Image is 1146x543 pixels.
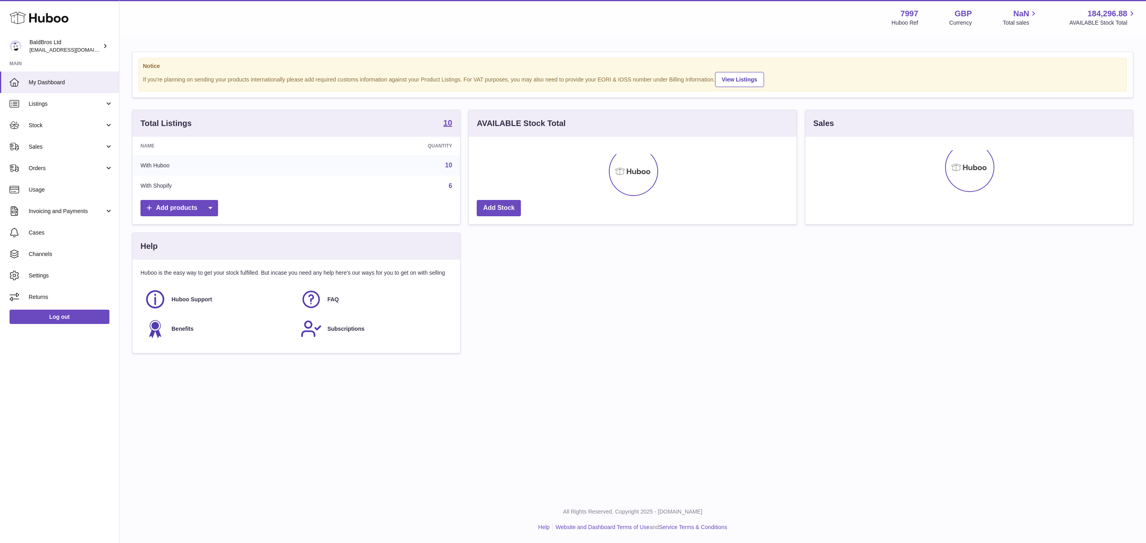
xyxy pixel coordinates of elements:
strong: 7997 [900,8,918,19]
a: FAQ [300,289,448,310]
span: 184,296.88 [1088,8,1127,19]
span: Huboo Support [172,296,212,303]
span: [EMAIL_ADDRESS][DOMAIN_NAME] [29,47,117,53]
span: Benefits [172,325,193,333]
span: Sales [29,143,105,151]
span: NaN [1013,8,1029,19]
h3: Help [140,241,158,252]
a: Add Stock [477,200,521,216]
a: Help [538,524,550,530]
span: Orders [29,165,105,172]
h3: Sales [813,118,834,129]
a: 10 [445,162,452,169]
div: If you're planning on sending your products internationally please add required customs informati... [143,71,1123,87]
span: Listings [29,100,105,108]
a: 184,296.88 AVAILABLE Stock Total [1069,8,1136,27]
div: Currency [949,19,972,27]
div: Huboo Ref [892,19,918,27]
a: View Listings [715,72,764,87]
strong: Notice [143,62,1123,70]
td: With Huboo [133,155,309,176]
strong: 10 [443,119,452,127]
a: 10 [443,119,452,128]
span: Subscriptions [327,325,364,333]
div: BaldBros Ltd [29,39,101,54]
span: AVAILABLE Stock Total [1069,19,1136,27]
th: Name [133,137,309,155]
strong: GBP [955,8,972,19]
p: All Rights Reserved. Copyright 2025 - [DOMAIN_NAME] [126,508,1140,516]
a: Log out [10,310,109,324]
span: Settings [29,272,113,279]
img: internalAdmin-7997@internal.huboo.com [10,40,21,52]
span: Cases [29,229,113,237]
h3: AVAILABLE Stock Total [477,118,565,129]
span: Channels [29,250,113,258]
span: Usage [29,186,113,194]
li: and [553,524,727,531]
a: 6 [448,182,452,189]
th: Quantity [309,137,460,155]
a: NaN Total sales [1003,8,1038,27]
span: Returns [29,293,113,301]
span: My Dashboard [29,79,113,86]
a: Benefits [144,318,292,339]
span: Invoicing and Payments [29,208,105,215]
a: Subscriptions [300,318,448,339]
span: FAQ [327,296,339,303]
a: Website and Dashboard Terms of Use [555,524,649,530]
p: Huboo is the easy way to get your stock fulfilled. But incase you need any help here's our ways f... [140,269,452,277]
a: Huboo Support [144,289,292,310]
span: Stock [29,122,105,129]
h3: Total Listings [140,118,192,129]
span: Total sales [1003,19,1038,27]
td: With Shopify [133,176,309,196]
a: Service Terms & Conditions [659,524,727,530]
a: Add products [140,200,218,216]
